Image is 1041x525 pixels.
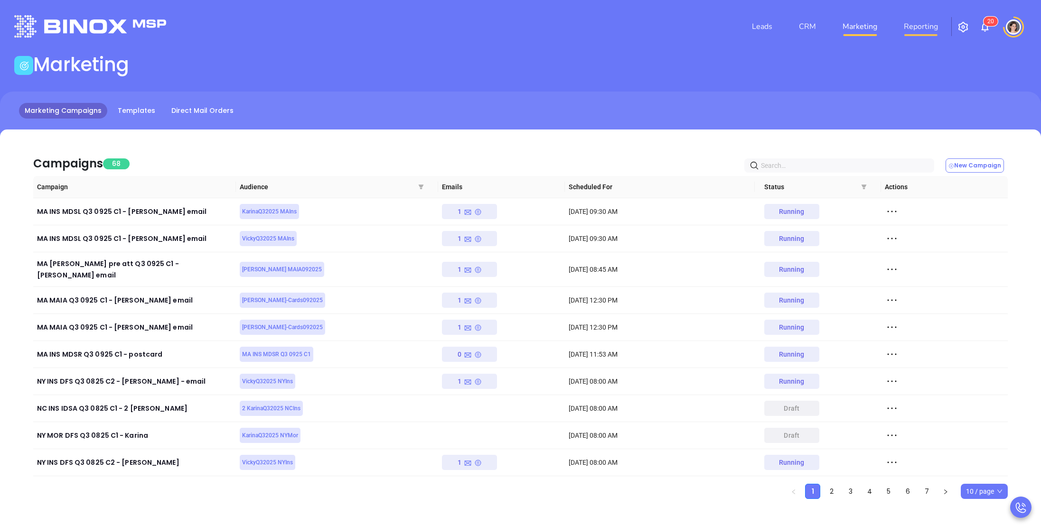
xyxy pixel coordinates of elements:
[786,484,801,499] li: Previous Page
[242,349,311,359] span: MA INS MDSR Q3 0925 C1
[569,376,751,387] div: [DATE] 08:00 AM
[859,176,869,198] span: filter
[19,103,107,119] a: Marketing Campaigns
[37,349,232,360] div: MA INS MDSR Q3 0925 C1 - postcard
[984,17,998,26] sup: 20
[779,204,805,219] div: Running
[938,484,953,499] li: Next Page
[806,484,820,498] a: 1
[569,206,751,217] div: [DATE] 09:30 AM
[37,457,232,468] div: NY INS DFS Q3 0825 C2 - [PERSON_NAME]
[242,322,323,332] span: [PERSON_NAME]-Cards092025
[569,233,751,244] div: [DATE] 09:30 AM
[938,484,953,499] button: right
[416,176,426,198] span: filter
[761,160,921,171] input: Search…
[14,15,166,37] img: logo
[37,376,232,387] div: NY INS DFS Q3 0825 C2 - [PERSON_NAME] - email
[987,18,991,25] span: 2
[37,258,232,281] div: MA [PERSON_NAME] pre att Q3 0925 C1 - [PERSON_NAME] email
[791,489,797,495] span: left
[881,176,1008,198] th: Actions
[569,457,751,468] div: [DATE] 08:00 AM
[569,349,751,359] div: [DATE] 11:53 AM
[919,484,934,498] a: 7
[242,403,300,414] span: 2 KarinaQ32025 NCIns
[242,376,293,387] span: VickyQ32025 NYIns
[863,484,877,498] a: 4
[33,53,129,76] h1: Marketing
[103,158,130,169] span: 68
[795,17,820,36] a: CRM
[839,17,881,36] a: Marketing
[824,484,839,499] li: 2
[779,347,805,362] div: Running
[784,401,799,416] div: draft
[779,374,805,389] div: Running
[786,484,801,499] button: left
[242,233,294,244] span: VickyQ32025 MAIns
[900,484,915,499] li: 6
[881,484,896,499] li: 5
[458,320,482,335] div: 1
[37,430,232,441] div: NY MOR DFS Q3 0825 C1 - Karina
[991,18,994,25] span: 0
[458,204,482,219] div: 1
[961,484,1008,499] div: Page Size
[37,322,232,333] div: MA MAIA Q3 0925 C1 - [PERSON_NAME] email
[438,176,565,198] th: Emails
[242,457,293,468] span: VickyQ32025 NYIns
[919,484,934,499] li: 7
[458,374,482,389] div: 1
[242,264,322,275] span: [PERSON_NAME] MAIA092025
[966,484,1003,498] span: 10 / page
[569,430,751,441] div: [DATE] 08:00 AM
[779,293,805,308] div: Running
[784,428,799,443] div: draft
[1006,19,1021,35] img: user
[242,295,323,305] span: [PERSON_NAME]-Cards092025
[458,293,482,308] div: 1
[764,182,878,192] span: Status
[33,155,103,172] div: Campaigns
[779,262,805,277] div: Running
[900,17,942,36] a: Reporting
[458,455,482,470] div: 1
[569,403,751,414] div: [DATE] 08:00 AM
[844,484,858,498] a: 3
[882,484,896,498] a: 5
[748,17,776,36] a: Leads
[418,184,424,190] span: filter
[825,484,839,498] a: 2
[779,231,805,246] div: Running
[37,403,232,414] div: NC INS IDSA Q3 0825 C1 - 2 [PERSON_NAME]
[779,455,805,470] div: Running
[112,103,161,119] a: Templates
[946,158,1004,173] button: New Campaign
[979,21,991,33] img: iconNotification
[900,484,915,498] a: 6
[862,484,877,499] li: 4
[242,430,298,441] span: KarinaQ32025 NYMor
[458,347,482,362] div: 0
[843,484,858,499] li: 3
[565,176,755,198] th: Scheduled For
[240,182,435,192] span: Audience
[458,231,482,246] div: 1
[779,320,805,335] div: Running
[37,206,232,217] div: MA INS MDSL Q3 0925 C1 - [PERSON_NAME] email
[569,264,751,275] div: [DATE] 08:45 AM
[957,21,969,33] img: iconSetting
[166,103,239,119] a: Direct Mail Orders
[33,176,236,198] th: Campaign
[805,484,820,499] li: 1
[861,184,867,190] span: filter
[37,233,232,244] div: MA INS MDSL Q3 0925 C1 - [PERSON_NAME] email
[458,262,482,277] div: 1
[37,295,232,306] div: MA MAIA Q3 0925 C1 - [PERSON_NAME] email
[569,295,751,305] div: [DATE] 12:30 PM
[943,489,948,495] span: right
[569,322,751,332] div: [DATE] 12:30 PM
[242,206,297,217] span: KarinaQ32025 MAIns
